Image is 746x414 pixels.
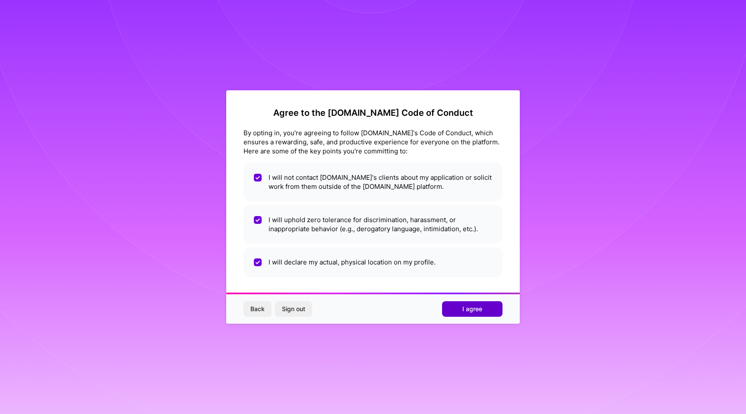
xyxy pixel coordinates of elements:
button: Sign out [275,301,312,317]
span: Sign out [282,305,305,313]
span: Back [250,305,265,313]
li: I will not contact [DOMAIN_NAME]'s clients about my application or solicit work from them outside... [243,162,503,201]
button: Back [243,301,272,317]
h2: Agree to the [DOMAIN_NAME] Code of Conduct [243,108,503,118]
li: I will declare my actual, physical location on my profile. [243,247,503,277]
li: I will uphold zero tolerance for discrimination, harassment, or inappropriate behavior (e.g., der... [243,205,503,244]
div: By opting in, you're agreeing to follow [DOMAIN_NAME]'s Code of Conduct, which ensures a rewardin... [243,128,503,156]
button: I agree [442,301,503,317]
span: I agree [462,305,482,313]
